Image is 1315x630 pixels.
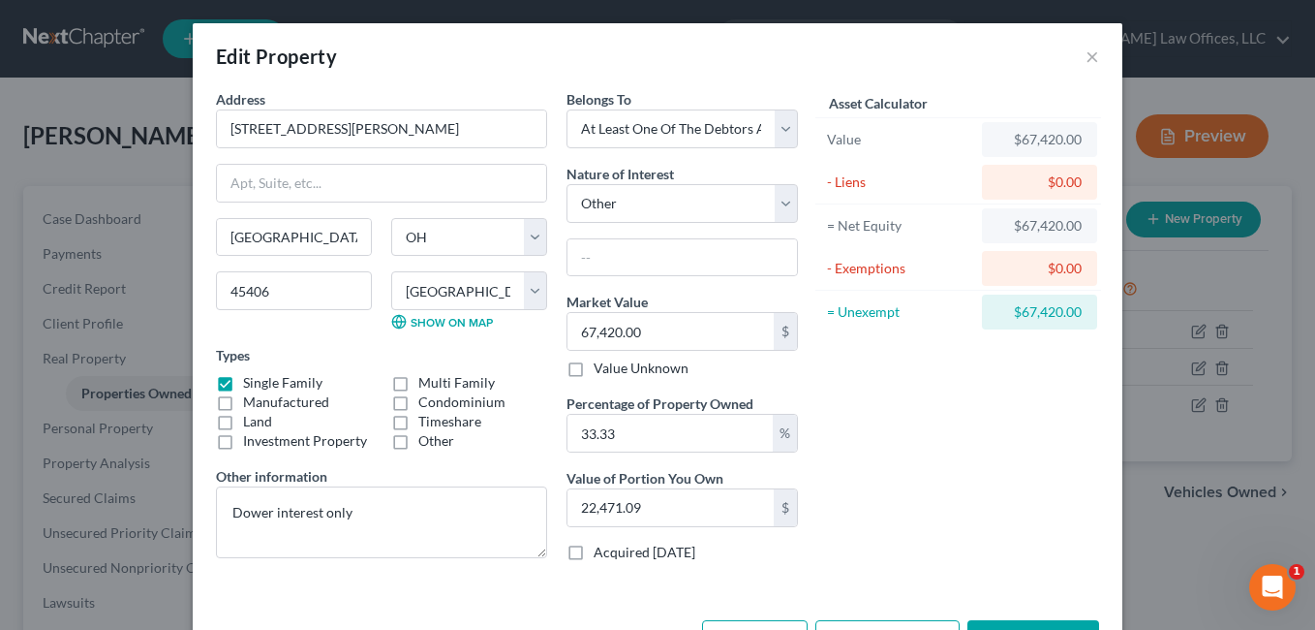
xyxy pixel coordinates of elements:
label: Market Value [566,292,648,312]
div: $0.00 [997,173,1082,192]
label: Nature of Interest [566,164,674,184]
div: = Net Equity [827,216,973,236]
label: Land [243,412,272,431]
div: $0.00 [997,259,1082,278]
div: $67,420.00 [997,216,1082,236]
div: % [773,415,797,452]
div: $ [774,313,797,350]
label: Condominium [418,393,505,412]
span: Belongs To [566,91,631,108]
label: Value Unknown [594,359,688,378]
div: Value [827,130,973,149]
span: 1 [1289,564,1304,580]
label: Other information [216,466,327,487]
label: Types [216,345,250,365]
label: Asset Calculator [829,93,928,113]
label: Timeshare [418,412,481,431]
label: Multi Family [418,373,495,393]
div: $67,420.00 [997,130,1082,149]
input: 0.00 [567,415,773,452]
button: × [1086,45,1099,68]
input: Enter zip... [216,271,372,310]
input: 0.00 [567,313,774,350]
span: Address [216,91,265,108]
label: Percentage of Property Owned [566,394,753,414]
div: $67,420.00 [997,302,1082,322]
input: Enter address... [217,110,546,147]
label: Investment Property [243,431,367,451]
div: - Liens [827,173,973,192]
div: Edit Property [216,43,337,70]
div: $ [774,489,797,526]
label: Value of Portion You Own [566,468,723,488]
input: -- [567,239,797,276]
a: Show on Map [391,314,493,330]
input: Enter city... [217,219,371,256]
label: Single Family [243,373,322,393]
label: Other [418,431,454,451]
input: 0.00 [567,489,774,526]
iframe: Intercom live chat [1249,564,1296,611]
div: = Unexempt [827,302,973,322]
label: Manufactured [243,393,329,412]
label: Acquired [DATE] [594,543,695,562]
input: Apt, Suite, etc... [217,165,546,202]
div: - Exemptions [827,259,973,278]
